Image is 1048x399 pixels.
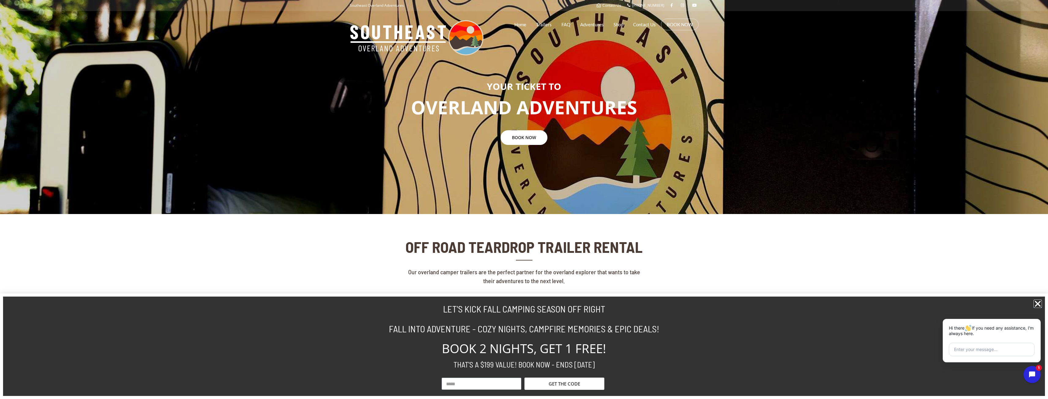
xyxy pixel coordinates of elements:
span: Contact Us [602,3,621,8]
a: BOOK NOW [667,21,693,28]
h2: LET'S KICK FALL CAMPING SEASON OFF RIGHT [353,304,696,313]
a: Contact Us [633,17,656,32]
h2: OFF ROAD TEARDROP TRAILER RENTAL [404,238,644,255]
a: Shop [614,17,623,32]
a: [PHONE_NUMBER] [627,3,664,8]
p: Southeast Overland Adventures [350,2,404,9]
h2: FALL INTO ADVENTURE - COZY NIGHTS, CAMPFIRE MEMORIES & EPIC DEALS! [353,324,696,333]
a: Contact Us [597,3,621,8]
img: Southeast Overland Adventures [350,20,483,55]
p: OVERLAND ADVENTURES [5,94,1043,121]
p: Our overland camper trailers are the perfect partner for the overland explorer that wants to take... [404,268,644,311]
h2: BOOK 2 NIGHTS, GET 1 FREE! [353,342,696,355]
h3: YOUR TICKET TO [5,81,1043,91]
a: Trailers [536,17,552,32]
a: Adventures [580,17,604,32]
span: [PHONE_NUMBER] [632,3,664,8]
a: Home [514,17,526,32]
button: GET THE CODE [524,378,604,390]
h2: THAT'S A $199 VALUE! BOOK NOW - ENDS [DATE] [353,361,696,368]
a: FAQ [561,17,570,32]
a: Close [1034,300,1042,308]
span: GET THE CODE [549,382,580,386]
a: BOOK NOW [501,130,547,145]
